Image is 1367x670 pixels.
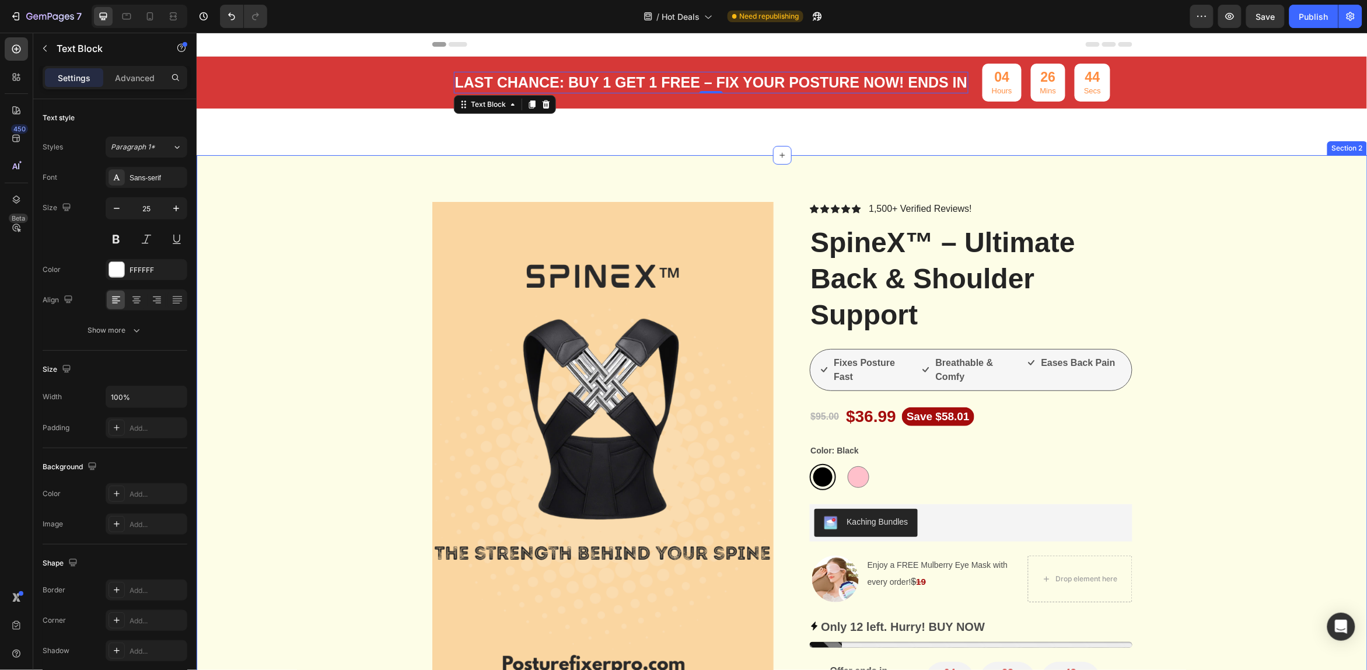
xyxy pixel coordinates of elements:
div: Align [43,292,75,308]
p: Text Block [57,41,156,55]
p: Advanced [115,72,155,84]
div: FFFFFF [130,265,184,275]
div: Add... [130,423,184,434]
div: Width [43,392,62,402]
div: Font [43,172,57,183]
div: Beta [9,214,28,223]
p: Mins [844,54,859,64]
span: Paragraph 1* [111,142,155,152]
div: Size [43,200,74,216]
strong: 19 [720,544,730,554]
div: Corner [43,615,66,626]
button: Publish [1289,5,1338,28]
div: Border [43,585,65,595]
div: Add... [130,489,184,500]
span: Enjoy a FREE Mulberry Eye Mask with every order! [671,528,811,554]
input: Auto [106,386,187,407]
div: Open Intercom Messenger [1327,613,1355,641]
div: Shadow [43,645,69,656]
span: / [656,11,659,23]
div: Size [43,362,74,378]
div: Add... [130,519,184,530]
strong: Eases Back Pain [845,325,919,335]
button: 7 [5,5,87,28]
img: gempages_575976394631152159-db977ada-cf79-44a7-8a63-6e4658e74741.png [616,523,662,570]
span: Hot Deals [662,11,700,23]
div: Text style [43,113,75,123]
h1: SpineX™ – Ultimate Back & Shoulder Support [613,191,936,302]
div: Styles [43,142,63,152]
pre: Save $58.01 [705,375,778,394]
div: 26 [844,36,859,54]
strong: Fixes Posture Fast [638,325,699,349]
div: 43 [858,634,890,647]
div: Add... [130,585,184,596]
div: 04 [795,36,816,54]
div: Add... [130,616,184,626]
p: Only 12 left. Hurry! BUY NOW [625,584,789,605]
span: Need republishing [739,11,799,22]
s: $ [715,544,720,554]
div: Color [43,264,61,275]
div: Section 2 [1133,110,1169,121]
div: Text Block [272,67,312,77]
p: 7 [76,9,82,23]
div: Publish [1299,11,1328,23]
div: $95.00 [613,377,644,392]
p: LAST CHANCE: BUY 1 GET 1 FREE – FIX YOUR POSTURE NOW! ENDS IN [258,40,771,60]
button: Show more [43,320,187,341]
div: Drop element here [859,542,921,551]
div: $36.99 [648,372,701,396]
button: Save [1246,5,1285,28]
div: Kaching Bundles [651,483,712,495]
strong: Breathable & Comfy [739,325,797,349]
p: Settings [58,72,90,84]
div: Show more [88,324,142,336]
div: Sans-serif [130,173,184,183]
p: Secs [887,54,904,64]
legend: color: black [613,410,663,427]
span: Save [1256,12,1275,22]
div: Undo/Redo [220,5,267,28]
div: 450 [11,124,28,134]
div: Background [43,459,99,475]
img: KachingBundles.png [627,483,641,497]
div: 44 [887,36,904,54]
div: 23 [797,634,826,647]
p: Offer ends in [614,630,691,647]
button: Kaching Bundles [618,476,721,504]
div: Color [43,488,61,499]
div: 04 [743,634,764,647]
div: Padding [43,423,69,433]
div: Shape [43,556,80,571]
p: Hours [795,54,816,64]
button: Paragraph 1* [106,137,187,158]
p: 1,500+ Verified Reviews! [673,170,776,183]
div: Image [43,519,63,529]
div: Add... [130,646,184,657]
